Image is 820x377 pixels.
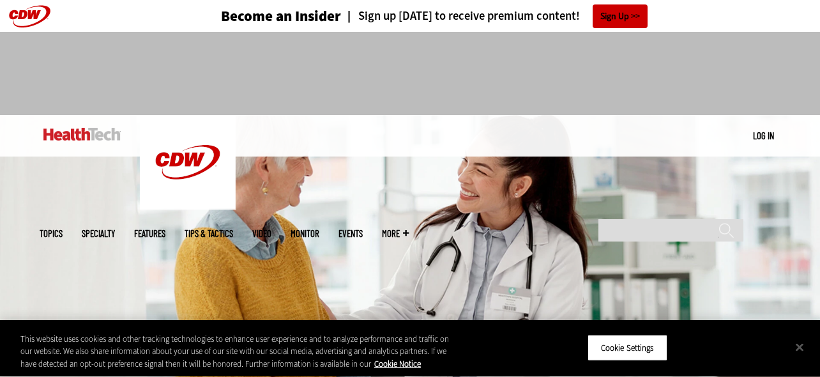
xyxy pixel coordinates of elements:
[291,229,319,238] a: MonITor
[134,229,165,238] a: Features
[753,129,774,142] div: User menu
[40,229,63,238] span: Topics
[588,334,667,361] button: Cookie Settings
[82,229,115,238] span: Specialty
[140,199,236,213] a: CDW
[173,9,341,24] a: Become an Insider
[221,9,341,24] h3: Become an Insider
[338,229,363,238] a: Events
[593,4,648,28] a: Sign Up
[252,229,271,238] a: Video
[20,333,451,371] div: This website uses cookies and other tracking technologies to enhance user experience and to analy...
[43,128,121,141] img: Home
[374,358,421,369] a: More information about your privacy
[341,10,580,22] a: Sign up [DATE] to receive premium content!
[140,115,236,210] img: Home
[753,130,774,141] a: Log in
[786,333,814,361] button: Close
[185,229,233,238] a: Tips & Tactics
[382,229,409,238] span: More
